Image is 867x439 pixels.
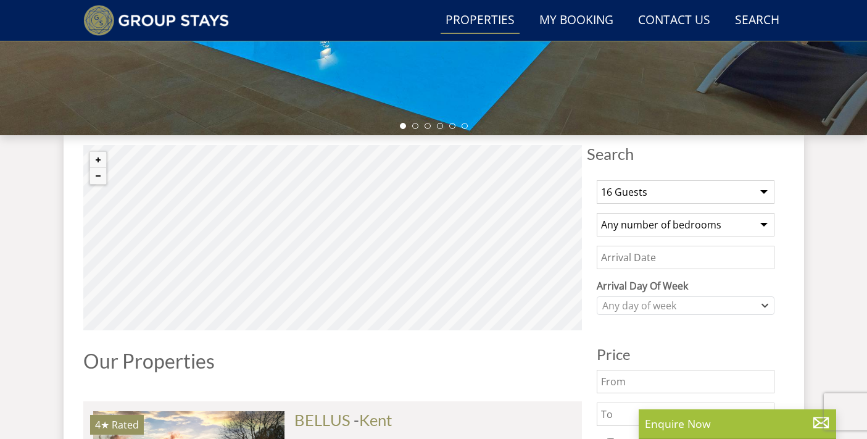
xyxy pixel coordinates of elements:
button: Zoom out [90,168,106,184]
a: Contact Us [633,7,715,35]
a: Search [730,7,784,35]
span: Rated [112,418,139,432]
a: Properties [441,7,520,35]
input: From [597,370,774,393]
span: BELLUS has a 4 star rating under the Quality in Tourism Scheme [95,418,109,432]
a: Kent [359,411,392,429]
span: - [354,411,392,429]
div: Any day of week [599,299,759,312]
canvas: Map [83,145,582,330]
h1: Our Properties [83,350,582,372]
a: BELLUS [294,411,351,429]
p: Enquire Now [645,416,830,432]
img: Group Stays [83,5,230,36]
button: Zoom in [90,152,106,168]
div: Combobox [597,296,774,315]
a: My Booking [534,7,618,35]
h3: Price [597,346,774,362]
label: Arrival Day Of Week [597,278,774,293]
input: Arrival Date [597,246,774,269]
input: To [597,403,774,426]
span: Search [587,145,784,162]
